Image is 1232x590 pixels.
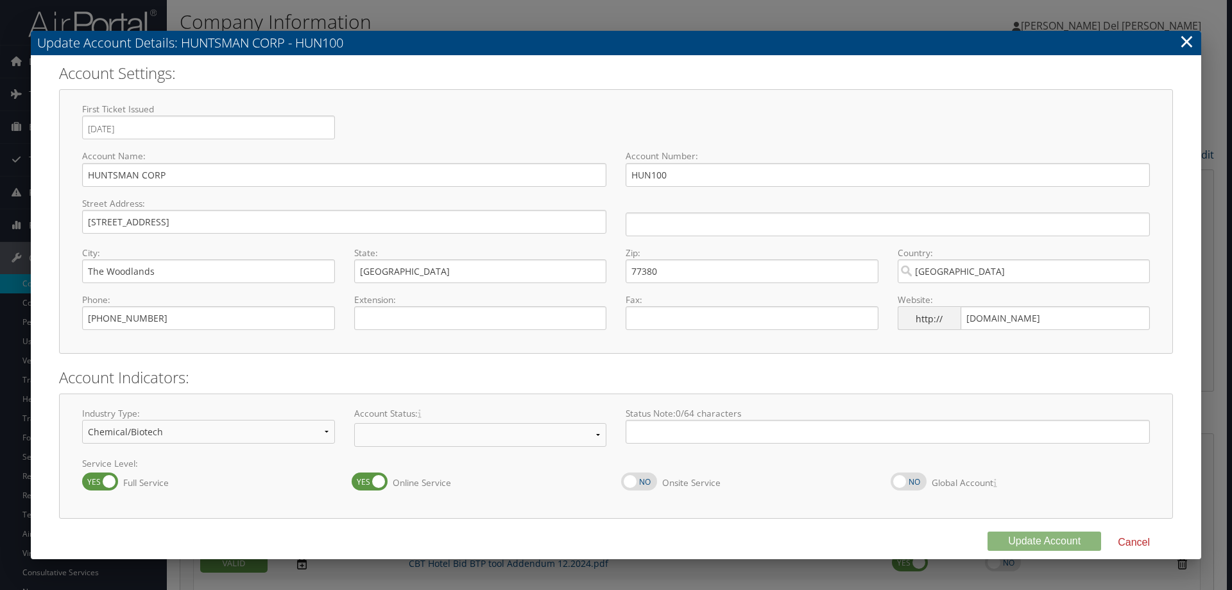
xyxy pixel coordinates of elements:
label: Industry Type: [82,407,335,420]
span: http:// [898,306,961,330]
label: City: [82,247,335,259]
label: Global Account [927,471,997,495]
label: Service Level: [82,457,1150,470]
button: Cancel [1108,532,1160,553]
label: Fax: [626,293,878,306]
label: Extension: [354,293,607,306]
label: Online Service [388,471,451,495]
label: First Ticket Issued [82,103,335,116]
label: Country: [898,247,1151,259]
button: Update Account [988,532,1101,551]
label: Zip: [626,247,878,259]
h2: Account Indicators: [59,367,1173,388]
label: Website: [898,293,1151,306]
label: Account Name: [82,150,606,162]
label: Full Service [118,471,169,495]
label: Phone: [82,293,335,306]
label: Street Address: [82,197,606,210]
a: × [1179,28,1194,54]
label: Account Number: [626,150,1150,162]
label: Status Note: 0 /64 characters [626,407,1150,420]
label: Account Status: [354,407,607,420]
input: YYYY-MM-DD [88,121,186,137]
h3: Update Account Details: HUNTSMAN CORP - HUN100 [31,31,1201,55]
label: State: [354,247,607,259]
label: Onsite Service [657,471,721,495]
h2: Account Settings: [59,62,1173,84]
